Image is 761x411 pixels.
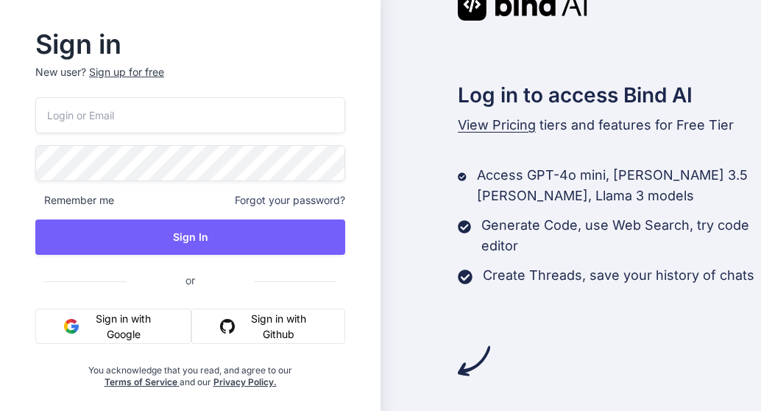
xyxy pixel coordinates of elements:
button: Sign in with Github [191,309,345,344]
img: arrow [458,345,490,377]
input: Login or Email [35,97,345,133]
img: github [220,319,235,334]
p: New user? [35,65,345,97]
span: View Pricing [458,117,536,133]
p: Access GPT-4o mini, [PERSON_NAME] 3.5 [PERSON_NAME], Llama 3 models [477,165,761,206]
span: Remember me [35,193,114,208]
button: Sign In [35,219,345,255]
img: google [64,319,79,334]
span: or [127,262,254,298]
a: Terms of Service [105,376,180,387]
p: tiers and features for Free Tier [458,115,761,136]
p: Generate Code, use Web Search, try code editor [481,215,761,256]
span: Forgot your password? [235,193,345,208]
h2: Log in to access Bind AI [458,80,761,110]
div: You acknowledge that you read, and agree to our and our [87,356,294,388]
button: Sign in with Google [35,309,191,344]
p: Create Threads, save your history of chats [483,265,754,286]
div: Sign up for free [89,65,164,80]
a: Privacy Policy. [213,376,277,387]
h2: Sign in [35,32,345,56]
